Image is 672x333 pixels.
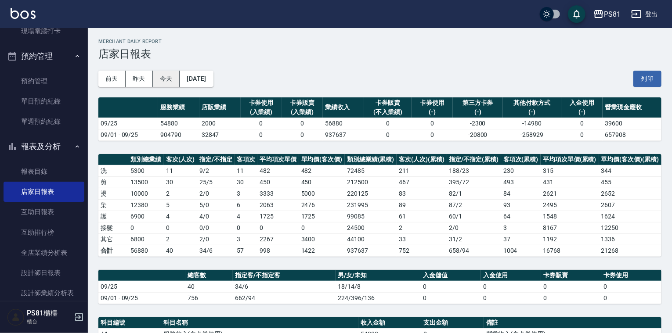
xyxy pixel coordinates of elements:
[541,211,599,222] td: 1548
[397,199,447,211] td: 89
[366,107,409,117] div: (不入業績)
[599,222,661,233] td: 12250
[164,165,197,176] td: 11
[336,292,421,304] td: 224/396/136
[257,211,299,222] td: 1725
[397,165,447,176] td: 211
[397,233,447,245] td: 33
[541,281,601,292] td: 0
[603,129,661,140] td: 657908
[235,188,257,199] td: 3
[447,199,501,211] td: 87 / 2
[541,154,599,165] th: 平均項次單價(累積)
[98,129,158,140] td: 09/01 - 09/25
[501,188,541,199] td: 84
[98,71,126,87] button: 前天
[98,154,661,257] table: a dense table
[541,199,599,211] td: 2495
[98,270,661,304] table: a dense table
[299,211,345,222] td: 1725
[98,188,128,199] td: 燙
[98,245,128,256] td: 合計
[599,199,661,211] td: 2607
[541,245,599,256] td: 16768
[633,71,661,87] button: 列印
[501,211,541,222] td: 64
[358,317,421,329] th: 收入金額
[366,98,409,107] div: 卡券販賣
[345,188,397,199] td: 220125
[284,98,321,107] div: 卡券販賣
[501,154,541,165] th: 客項次(累積)
[235,222,257,233] td: 0
[364,118,412,129] td: 0
[561,129,603,140] td: 0
[412,118,453,129] td: 0
[599,188,661,199] td: 2652
[4,243,84,263] a: 全店業績分析表
[164,176,197,188] td: 30
[541,176,599,188] td: 431
[98,292,185,304] td: 09/01 - 09/25
[164,154,197,165] th: 客次(人次)
[336,270,421,281] th: 男/女/未知
[484,317,661,329] th: 備註
[299,176,345,188] td: 450
[564,107,600,117] div: (-)
[257,222,299,233] td: 0
[197,211,235,222] td: 4 / 0
[4,135,84,158] button: 報表及分析
[241,118,282,129] td: 0
[397,154,447,165] th: 客次(人次)(累積)
[604,9,621,20] div: PS81
[561,118,603,129] td: 0
[233,281,336,292] td: 34/6
[199,97,241,118] th: 店販業績
[7,308,25,326] img: Person
[98,165,128,176] td: 洗
[481,270,541,281] th: 入金使用
[243,98,280,107] div: 卡券使用
[98,222,128,233] td: 接髮
[599,154,661,165] th: 單均價(客次價)(累積)
[505,98,560,107] div: 其他付款方式
[128,176,163,188] td: 13500
[599,233,661,245] td: 1336
[447,188,501,199] td: 82 / 1
[599,165,661,176] td: 344
[4,202,84,222] a: 互助日報表
[603,97,661,118] th: 營業現金應收
[345,245,397,256] td: 937637
[164,188,197,199] td: 2
[421,281,481,292] td: 0
[98,48,661,60] h3: 店家日報表
[185,270,233,281] th: 總客數
[235,165,257,176] td: 11
[4,71,84,91] a: 預約管理
[501,165,541,176] td: 230
[323,118,364,129] td: 56880
[164,222,197,233] td: 0
[233,270,336,281] th: 指定客/不指定客
[453,118,503,129] td: -2300
[98,199,128,211] td: 染
[299,222,345,233] td: 0
[180,71,213,87] button: [DATE]
[4,161,84,182] a: 報表目錄
[421,270,481,281] th: 入金儲值
[98,233,128,245] td: 其它
[453,129,503,140] td: -20800
[505,107,560,117] div: (-)
[164,233,197,245] td: 2
[98,211,128,222] td: 護
[197,199,235,211] td: 5 / 0
[158,97,199,118] th: 服務業績
[541,165,599,176] td: 315
[397,176,447,188] td: 467
[128,233,163,245] td: 6800
[164,199,197,211] td: 5
[257,154,299,165] th: 平均項次單價
[197,222,235,233] td: 0 / 0
[564,98,600,107] div: 入金使用
[98,118,158,129] td: 09/25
